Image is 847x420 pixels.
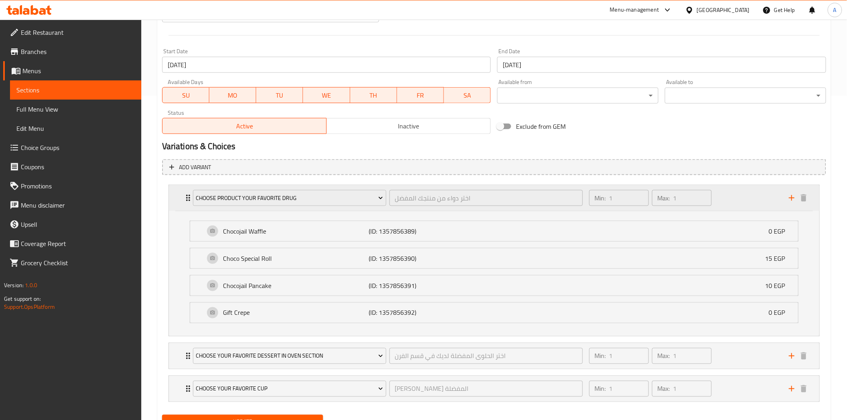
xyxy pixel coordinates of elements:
button: Choose Product Your Favorite Drug [193,190,386,206]
div: Expand [190,276,798,296]
div: [GEOGRAPHIC_DATA] [697,6,750,14]
span: Choice Groups [21,143,135,152]
a: Grocery Checklist [3,253,141,272]
button: delete [798,383,810,395]
a: Support.OpsPlatform [4,302,55,312]
p: (ID: 1357856392) [369,308,466,318]
p: Min: [595,384,606,394]
span: Menu disclaimer [21,200,135,210]
div: Menu-management [610,5,659,15]
button: Choose Your Favorite Dessert In Oven Section [193,348,386,364]
p: 10 EGP [765,281,792,290]
p: Chocojail Waffle [223,226,369,236]
span: Exclude from GEM [516,122,566,131]
span: Upsell [21,220,135,229]
a: Coupons [3,157,141,176]
span: Choose Your Favorite Cup [196,384,383,394]
button: Active [162,118,327,134]
button: delete [798,192,810,204]
button: MO [209,87,256,103]
span: FR [400,90,441,101]
a: Full Menu View [10,100,141,119]
button: TH [350,87,397,103]
p: (ID: 1357856391) [369,281,466,290]
p: Max: [658,351,670,361]
span: Edit Restaurant [21,28,135,37]
div: Expand [169,376,819,402]
span: Sections [16,85,135,95]
span: Get support on: [4,294,41,304]
a: Edit Menu [10,119,141,138]
span: SU [166,90,206,101]
button: Choose Your Favorite Cup [193,381,386,397]
div: ​ [497,88,658,104]
a: Menus [3,61,141,80]
span: WE [306,90,347,101]
li: ExpandExpandExpandExpandExpand [162,182,826,340]
p: 0 EGP [769,308,792,318]
button: add [786,383,798,395]
p: (ID: 1357856390) [369,254,466,263]
p: Min: [595,193,606,203]
span: SA [447,90,488,101]
span: Coupons [21,162,135,172]
span: Add variant [179,162,211,172]
button: TU [256,87,303,103]
p: (ID: 1357856389) [369,226,466,236]
div: Expand [169,343,819,369]
span: A [833,6,837,14]
span: Inactive [330,120,488,132]
span: TU [259,90,300,101]
a: Sections [10,80,141,100]
a: Promotions [3,176,141,196]
span: TH [353,90,394,101]
li: Expand [162,340,826,372]
div: Expand [190,221,798,241]
div: Expand [190,303,798,323]
p: Max: [658,193,670,203]
button: SU [162,87,209,103]
p: Chocojail Pancake [223,281,369,290]
a: Edit Restaurant [3,23,141,42]
span: Edit Menu [16,124,135,133]
span: Grocery Checklist [21,258,135,268]
p: 15 EGP [765,254,792,263]
a: Branches [3,42,141,61]
span: Choose Product Your Favorite Drug [196,193,383,203]
span: Coverage Report [21,239,135,248]
button: SA [444,87,491,103]
button: delete [798,350,810,362]
span: Menus [22,66,135,76]
p: 0 EGP [769,226,792,236]
button: WE [303,87,350,103]
li: Expand [162,372,826,405]
span: Promotions [21,181,135,191]
div: Expand [190,248,798,268]
p: Gift Crepe [223,308,369,318]
a: Coverage Report [3,234,141,253]
a: Menu disclaimer [3,196,141,215]
div: ​ [665,88,826,104]
button: Add variant [162,159,826,176]
button: FR [397,87,444,103]
p: Max: [658,384,670,394]
button: add [786,192,798,204]
span: 1.0.0 [25,280,37,290]
span: Version: [4,280,24,290]
div: Expand [169,185,819,211]
h2: Variations & Choices [162,140,826,152]
button: add [786,350,798,362]
span: Choose Your Favorite Dessert In Oven Section [196,351,383,361]
a: Choice Groups [3,138,141,157]
span: Full Menu View [16,104,135,114]
span: Branches [21,47,135,56]
span: MO [213,90,253,101]
span: Active [166,120,323,132]
a: Upsell [3,215,141,234]
button: Inactive [326,118,491,134]
p: Choco Special Roll [223,254,369,263]
p: Min: [595,351,606,361]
